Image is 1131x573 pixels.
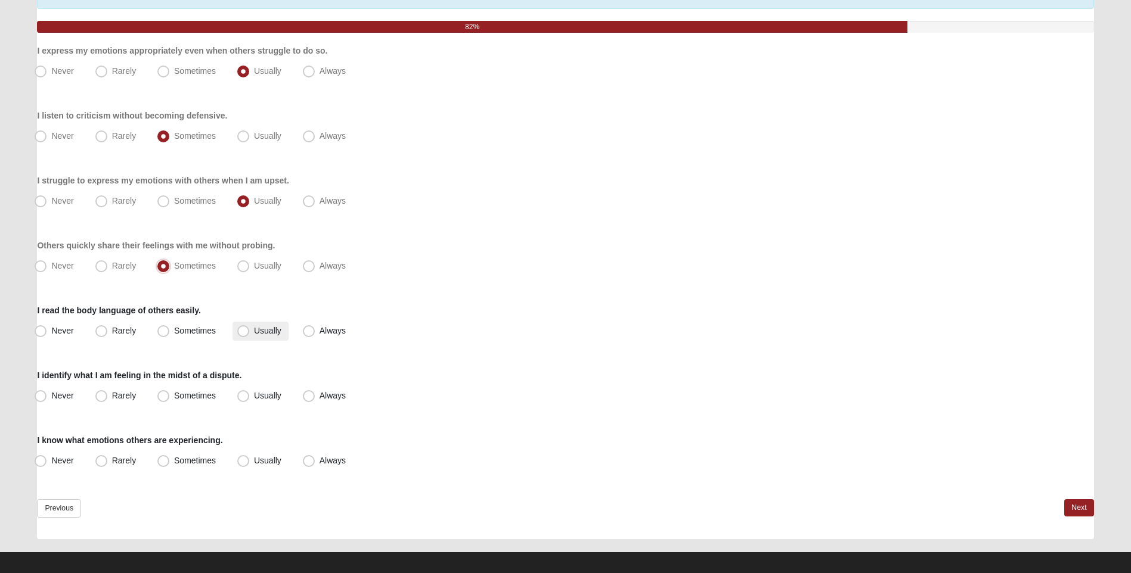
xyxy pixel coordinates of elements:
span: Usually [254,326,281,335]
label: I know what emotions others are experiencing. [37,434,222,446]
label: I struggle to express my emotions with others when I am upset. [37,175,289,186]
span: Never [51,196,73,205]
span: Rarely [112,196,136,205]
a: Previous [37,499,81,518]
span: Sometimes [174,131,216,141]
span: Rarely [112,326,136,335]
span: Never [51,131,73,141]
span: Usually [254,131,281,141]
span: Always [320,196,346,205]
span: Rarely [112,66,136,76]
label: I listen to criticism without becoming defensive. [37,110,227,122]
span: Usually [254,456,281,465]
label: I express my emotions appropriately even when others struggle to do so. [37,45,327,57]
span: Rarely [112,261,136,270]
span: Always [320,391,346,400]
span: Usually [254,391,281,400]
span: Always [320,66,346,76]
span: Always [320,456,346,465]
a: Next [1064,499,1093,516]
span: Sometimes [174,391,216,400]
label: I read the body language of others easily. [37,304,200,316]
span: Rarely [112,131,136,141]
span: Never [51,456,73,465]
span: Always [320,261,346,270]
span: Sometimes [174,261,216,270]
span: Never [51,261,73,270]
span: Rarely [112,456,136,465]
span: Rarely [112,391,136,400]
span: Sometimes [174,456,216,465]
span: Sometimes [174,66,216,76]
span: Usually [254,261,281,270]
div: 82% [37,21,907,33]
span: Usually [254,196,281,205]
label: I identify what I am feeling in the midst of a dispute. [37,369,241,381]
span: Sometimes [174,196,216,205]
span: Never [51,391,73,400]
span: Usually [254,66,281,76]
span: Always [320,326,346,335]
label: Others quickly share their feelings with me without probing. [37,239,275,251]
span: Never [51,326,73,335]
span: Sometimes [174,326,216,335]
span: Never [51,66,73,76]
span: Always [320,131,346,141]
